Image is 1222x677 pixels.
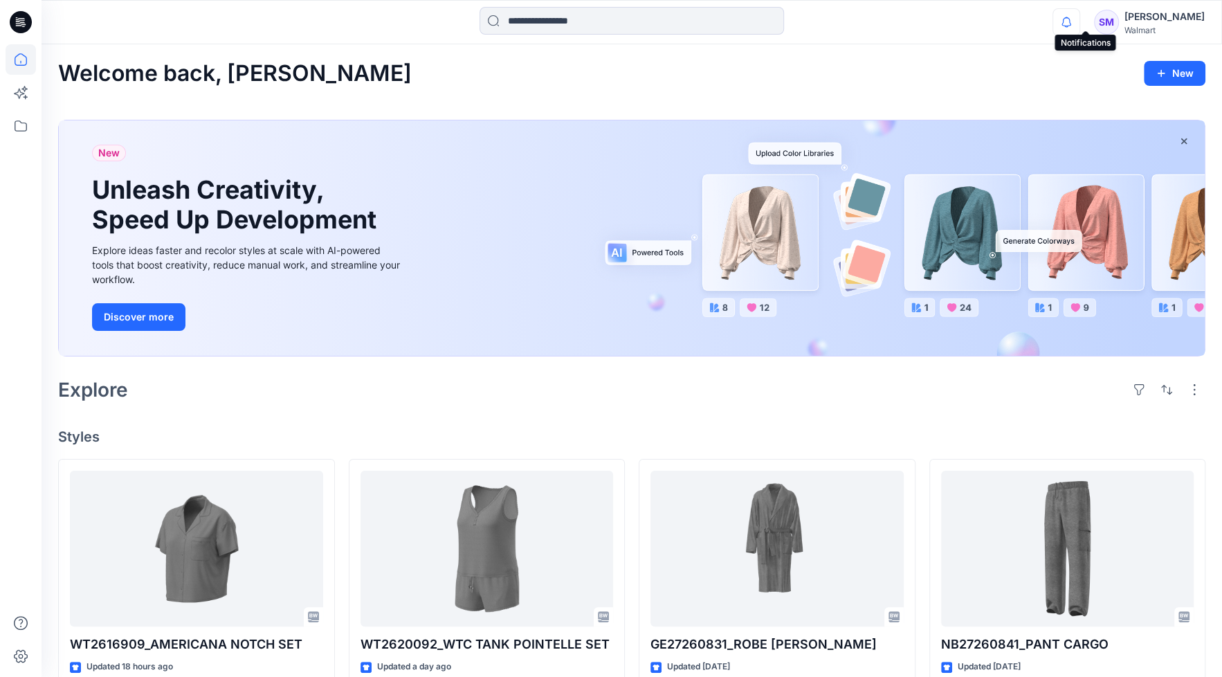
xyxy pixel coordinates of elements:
button: Discover more [92,303,185,331]
a: WT2616909_AMERICANA NOTCH SET [70,471,323,627]
p: Updated [DATE] [667,660,730,674]
button: New [1144,61,1205,86]
p: Updated [DATE] [958,660,1021,674]
p: Updated a day ago [377,660,451,674]
span: New [98,145,120,161]
h4: Styles [58,428,1205,445]
a: Discover more [92,303,403,331]
div: Explore ideas faster and recolor styles at scale with AI-powered tools that boost creativity, red... [92,243,403,287]
div: Walmart [1124,25,1205,35]
p: GE27260831_ROBE [PERSON_NAME] [650,635,904,654]
h2: Explore [58,379,128,401]
a: WT2620092_WTC TANK POINTELLE SET [361,471,614,627]
p: NB27260841_PANT CARGO [941,635,1194,654]
a: NB27260841_PANT CARGO [941,471,1194,627]
h1: Unleash Creativity, Speed Up Development [92,175,383,235]
div: SM [1094,10,1119,35]
a: GE27260831_ROBE TERRY [650,471,904,627]
p: WT2616909_AMERICANA NOTCH SET [70,635,323,654]
div: [PERSON_NAME] [1124,8,1205,25]
p: WT2620092_WTC TANK POINTELLE SET [361,635,614,654]
h2: Welcome back, [PERSON_NAME] [58,61,412,87]
p: Updated 18 hours ago [86,660,173,674]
